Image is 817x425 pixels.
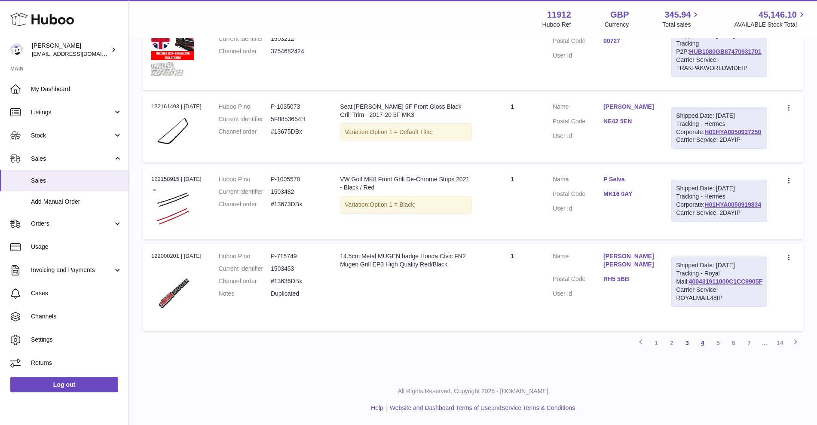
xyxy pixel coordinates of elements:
dt: Postal Code [553,117,603,128]
div: 122000201 | [DATE] [151,252,202,260]
span: Invoicing and Payments [31,266,113,274]
div: Currency [605,21,629,29]
span: 45,146.10 [759,9,797,21]
div: Carrier Service: 2DAYIP [676,136,762,144]
a: 7 [741,335,757,351]
a: P Selva [603,175,654,183]
dt: Name [553,103,603,113]
div: Tracking P2P: [671,27,767,76]
div: Variation: [340,123,472,141]
div: 122161493 | [DATE] [151,103,202,110]
dt: Huboo P no [219,252,271,260]
div: Tracking - Hermes Corporate: [671,107,767,149]
div: Variation: [340,196,472,214]
a: NE42 5EN [603,117,654,125]
dt: Channel order [219,200,271,208]
dt: User Id [553,132,603,140]
li: and [387,404,575,412]
td: 1 [480,14,544,89]
dt: Postal Code [553,275,603,285]
span: Orders [31,220,113,228]
div: 122158915 | [DATE] [151,175,202,183]
a: 00727 [603,37,654,45]
div: Seat [PERSON_NAME] 5F Front Gloss Black Grill Trim - 2017-20 5F MK3 [340,103,472,119]
dt: Current identifier [219,188,271,196]
a: 45,146.10 AVAILABLE Stock Total [734,9,807,29]
dt: Current identifier [219,35,271,43]
a: 400431911000C1CC9905F [689,278,762,285]
strong: 11912 [547,9,571,21]
td: 1 [480,244,544,331]
dd: 1503212 [271,35,323,43]
a: [PERSON_NAME] [603,103,654,111]
span: Listings [31,108,113,116]
a: Log out [10,377,118,392]
td: 1 [480,167,544,239]
strong: GBP [610,9,629,21]
a: Service Terms & Conditions [501,404,575,411]
dd: 3754682424 [271,47,323,55]
dt: User Id [553,290,603,298]
span: Sales [31,155,113,163]
div: Tracking - Hermes Corporate: [671,180,767,222]
dt: Channel order [219,47,271,55]
a: 345.94 Total sales [662,9,701,29]
a: MK16 0AY [603,190,654,198]
a: 4 [695,335,710,351]
span: Stock [31,131,113,140]
a: 2 [664,335,679,351]
dt: Current identifier [219,265,271,273]
span: Option 1 = Black; [370,201,416,208]
dd: P-715749 [271,252,323,260]
span: Usage [31,243,122,251]
a: Website and Dashboard Terms of Use [390,404,491,411]
div: Carrier Service: TRAKPAKWORLDWIDEIP [676,56,762,72]
a: Help [371,404,383,411]
span: Channels [31,312,122,321]
img: Car-Front-Bumper-Grille-Trim-Grill-Decoration-Strip-Covers-for-VW-Golf-8-MK8-Accessories-2020_png... [151,186,194,229]
img: info@carbonmyride.com [10,43,23,56]
dd: #13673DBx [271,200,323,208]
a: HUB1080GB87470931701 [689,48,762,55]
dt: Name [553,175,603,186]
dd: P-1005570 [271,175,323,183]
dd: #13675DBx [271,128,323,136]
span: Sales [31,177,122,185]
span: My Dashboard [31,85,122,93]
dt: Channel order [219,277,271,285]
span: Add Manual Order [31,198,122,206]
a: 14 [772,335,788,351]
dt: Channel order [219,128,271,136]
dt: Huboo P no [219,103,271,111]
span: [EMAIL_ADDRESS][DOMAIN_NAME] [32,50,126,57]
div: Carrier Service: 2DAYIP [676,209,762,217]
dt: User Id [553,52,603,60]
dd: P-1035073 [271,103,323,111]
span: AVAILABLE Stock Total [734,21,807,29]
dd: 5F0853654H [271,115,323,123]
a: RH5 5BB [603,275,654,283]
span: ... [757,335,772,351]
span: 345.94 [664,9,691,21]
div: VW Golf MK8 Front Grill De-Chrome Strips 2021 - Black / Red [340,175,472,192]
a: 1 [649,335,664,351]
dt: Name [553,252,603,271]
div: Shipped Date: [DATE] [676,184,762,193]
img: rn-image_picker_lib_temp_8cf626f4-57d6-456d-b274-a5eedf8f6fca.jpg [151,113,194,152]
a: 5 [710,335,726,351]
dd: 1503453 [271,265,323,273]
p: Duplicated [271,290,323,298]
dt: Notes [219,290,271,298]
a: H01HYA0050937250 [704,128,761,135]
div: [PERSON_NAME] [32,42,109,58]
span: Cases [31,289,122,297]
dt: Postal Code [553,37,603,47]
div: Huboo Ref [542,21,571,29]
dd: #13636DBx [271,277,323,285]
div: 14.5cm Metal MUGEN badge Honda Civic FN2 Mugen Grill EP3 High Quality Red/Black [340,252,472,269]
dt: Current identifier [219,115,271,123]
div: Shipped Date: [DATE] [676,261,762,269]
span: Option 1 = Default Title; [370,128,433,135]
div: Shipped Date: [DATE] [676,112,762,120]
div: Carrier Service: ROYALMAIL48IP [676,286,762,302]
